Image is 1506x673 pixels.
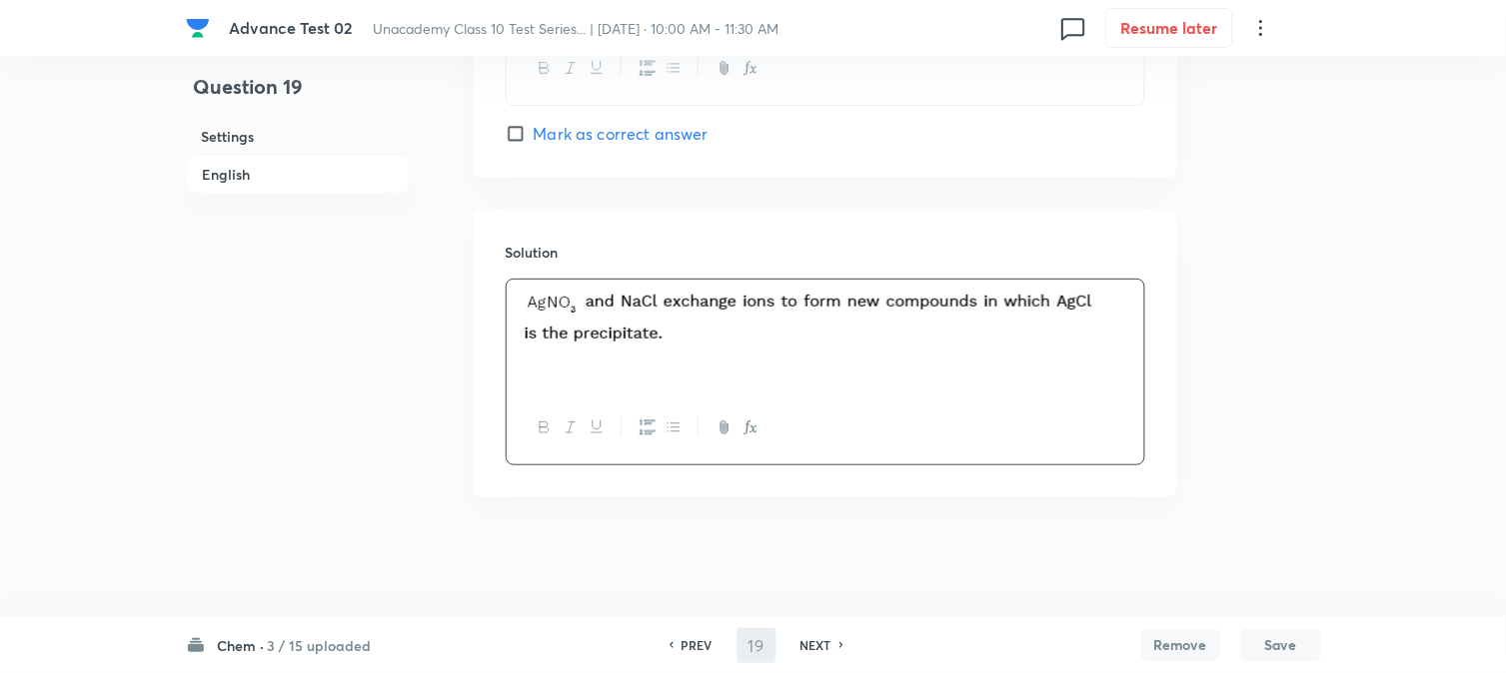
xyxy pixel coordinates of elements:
[186,72,410,118] h4: Question 19
[268,635,372,656] h6: 3 / 15 uploaded
[186,16,210,40] img: Company Logo
[1241,629,1321,661] button: Save
[186,118,410,155] h6: Settings
[229,17,353,38] span: Advance Test 02
[1105,8,1233,48] button: Resume later
[534,122,709,146] span: Mark as correct answer
[800,636,831,654] h6: NEXT
[506,242,1145,263] h6: Solution
[218,635,265,656] h6: Chem ·
[1141,629,1221,661] button: Remove
[373,19,778,38] span: Unacademy Class 10 Test Series... | [DATE] · 10:00 AM - 11:30 AM
[522,292,1094,344] img: 04-09-25-04:53:08-AM
[682,636,713,654] h6: PREV
[186,16,214,40] a: Company Logo
[186,155,410,194] h6: English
